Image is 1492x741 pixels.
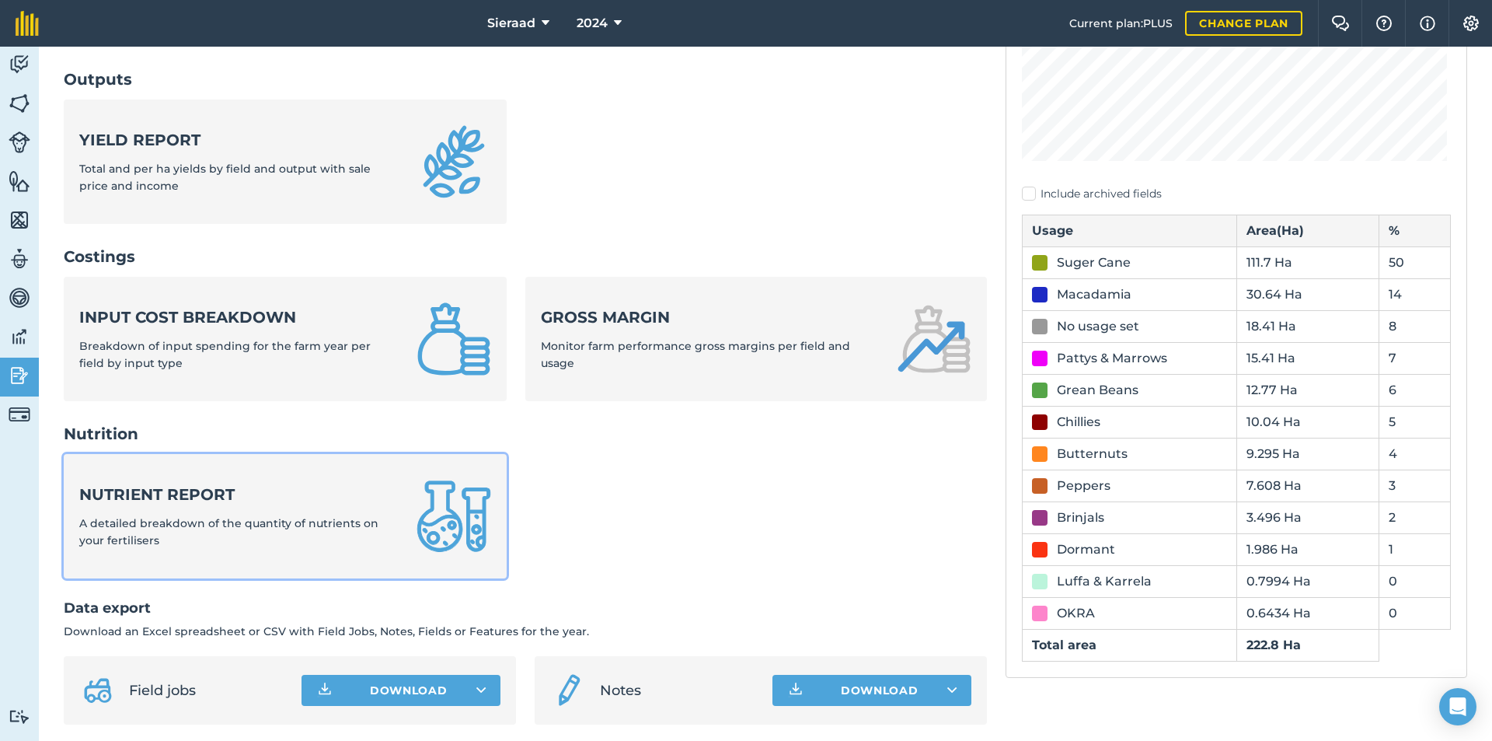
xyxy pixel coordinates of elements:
img: svg+xml;base64,PD94bWwgdmVyc2lvbj0iMS4wIiBlbmNvZGluZz0idXRmLTgiPz4KPCEtLSBHZW5lcmF0b3I6IEFkb2JlIE... [9,53,30,76]
td: 6 [1379,374,1451,406]
strong: Input cost breakdown [79,306,398,328]
td: 50 [1379,246,1451,278]
img: svg+xml;base64,PD94bWwgdmVyc2lvbj0iMS4wIiBlbmNvZGluZz0idXRmLTgiPz4KPCEtLSBHZW5lcmF0b3I6IEFkb2JlIE... [9,709,30,724]
span: 2024 [577,14,608,33]
td: 30.64 Ha [1236,278,1379,310]
td: 0 [1379,597,1451,629]
td: 1.986 Ha [1236,533,1379,565]
button: Download [302,675,500,706]
div: OKRA [1057,604,1095,623]
p: Download an Excel spreadsheet or CSV with Field Jobs, Notes, Fields or Features for the year. [64,623,987,640]
td: 111.7 Ha [1236,246,1379,278]
th: Usage [1023,215,1237,246]
strong: Total area [1032,638,1096,652]
strong: Nutrient report [79,484,398,505]
td: 0.6434 Ha [1236,597,1379,629]
img: Input cost breakdown [417,302,491,376]
span: Monitor farm performance gross margins per field and usage [541,339,850,370]
th: Area ( Ha ) [1236,215,1379,246]
span: A detailed breakdown of the quantity of nutrients on your fertilisers [79,516,378,547]
a: Yield reportTotal and per ha yields by field and output with sale price and income [64,100,507,224]
img: fieldmargin Logo [16,11,39,36]
div: Open Intercom Messenger [1439,688,1476,725]
div: Macadamia [1057,285,1131,304]
td: 7 [1379,342,1451,374]
img: svg+xml;base64,PD94bWwgdmVyc2lvbj0iMS4wIiBlbmNvZGluZz0idXRmLTgiPz4KPCEtLSBHZW5lcmF0b3I6IEFkb2JlIE... [9,286,30,309]
a: Gross marginMonitor farm performance gross margins per field and usage [525,277,987,401]
h2: Nutrition [64,423,987,445]
strong: Gross margin [541,306,878,328]
td: 14 [1379,278,1451,310]
td: 0 [1379,565,1451,597]
img: svg+xml;base64,PHN2ZyB4bWxucz0iaHR0cDovL3d3dy53My5vcmcvMjAwMC9zdmciIHdpZHRoPSI1NiIgaGVpZ2h0PSI2MC... [9,92,30,115]
img: svg+xml;base64,PD94bWwgdmVyc2lvbj0iMS4wIiBlbmNvZGluZz0idXRmLTgiPz4KPCEtLSBHZW5lcmF0b3I6IEFkb2JlIE... [9,247,30,271]
div: Dormant [1057,540,1115,559]
h2: Costings [64,246,987,267]
img: svg+xml;base64,PD94bWwgdmVyc2lvbj0iMS4wIiBlbmNvZGluZz0idXRmLTgiPz4KPCEtLSBHZW5lcmF0b3I6IEFkb2JlIE... [550,672,587,709]
td: 12.77 Ha [1236,374,1379,406]
td: 1 [1379,533,1451,565]
div: Pattys & Marrows [1057,349,1167,368]
td: 3.496 Ha [1236,502,1379,533]
div: Chillies [1057,413,1100,432]
td: 15.41 Ha [1236,342,1379,374]
span: Field jobs [129,680,289,701]
a: Change plan [1185,11,1302,36]
a: Nutrient reportA detailed breakdown of the quantity of nutrients on your fertilisers [64,454,507,578]
strong: Yield report [79,129,398,151]
td: 2 [1379,502,1451,533]
img: svg+xml;base64,PD94bWwgdmVyc2lvbj0iMS4wIiBlbmNvZGluZz0idXRmLTgiPz4KPCEtLSBHZW5lcmF0b3I6IEFkb2JlIE... [9,404,30,425]
div: Brinjals [1057,509,1104,527]
td: 7.608 Ha [1236,470,1379,502]
span: Sieraad [487,14,535,33]
div: Butternuts [1057,445,1128,463]
span: Total and per ha yields by field and output with sale price and income [79,162,371,193]
img: svg+xml;base64,PD94bWwgdmVyc2lvbj0iMS4wIiBlbmNvZGluZz0idXRmLTgiPz4KPCEtLSBHZW5lcmF0b3I6IEFkb2JlIE... [9,131,30,153]
td: 9.295 Ha [1236,438,1379,470]
button: Download [772,675,971,706]
h2: Data export [64,597,987,620]
img: Download icon [315,681,334,700]
span: Current plan : PLUS [1069,15,1173,32]
td: 8 [1379,310,1451,342]
td: 3 [1379,470,1451,502]
img: Download icon [786,681,805,700]
img: Gross margin [897,302,971,376]
div: Luffa & Karrela [1057,572,1152,591]
td: 18.41 Ha [1236,310,1379,342]
div: Suger Cane [1057,253,1131,272]
td: 5 [1379,406,1451,438]
span: Notes [600,680,760,701]
label: Include archived fields [1022,186,1451,202]
div: Peppers [1057,477,1110,495]
img: Two speech bubbles overlapping with the left bubble in the forefront [1331,16,1350,31]
img: svg+xml;base64,PHN2ZyB4bWxucz0iaHR0cDovL3d3dy53My5vcmcvMjAwMC9zdmciIHdpZHRoPSIxNyIgaGVpZ2h0PSIxNy... [1420,14,1435,33]
td: 4 [1379,438,1451,470]
th: % [1379,215,1451,246]
td: 0.7994 Ha [1236,565,1379,597]
img: Yield report [417,124,491,199]
div: Grean Beans [1057,381,1138,400]
img: svg+xml;base64,PHN2ZyB4bWxucz0iaHR0cDovL3d3dy53My5vcmcvMjAwMC9zdmciIHdpZHRoPSI1NiIgaGVpZ2h0PSI2MC... [9,170,30,193]
div: No usage set [1057,317,1139,336]
img: svg+xml;base64,PD94bWwgdmVyc2lvbj0iMS4wIiBlbmNvZGluZz0idXRmLTgiPz4KPCEtLSBHZW5lcmF0b3I6IEFkb2JlIE... [9,325,30,348]
td: 10.04 Ha [1236,406,1379,438]
strong: 222.8 Ha [1246,638,1301,652]
img: svg+xml;base64,PD94bWwgdmVyc2lvbj0iMS4wIiBlbmNvZGluZz0idXRmLTgiPz4KPCEtLSBHZW5lcmF0b3I6IEFkb2JlIE... [9,364,30,387]
h2: Outputs [64,68,987,90]
img: A cog icon [1462,16,1480,31]
a: Input cost breakdownBreakdown of input spending for the farm year per field by input type [64,277,507,401]
img: Nutrient report [417,479,491,554]
img: A question mark icon [1375,16,1393,31]
span: Breakdown of input spending for the farm year per field by input type [79,339,371,370]
img: svg+xml;base64,PD94bWwgdmVyc2lvbj0iMS4wIiBlbmNvZGluZz0idXRmLTgiPz4KPCEtLSBHZW5lcmF0b3I6IEFkb2JlIE... [79,672,117,709]
img: svg+xml;base64,PHN2ZyB4bWxucz0iaHR0cDovL3d3dy53My5vcmcvMjAwMC9zdmciIHdpZHRoPSI1NiIgaGVpZ2h0PSI2MC... [9,208,30,232]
